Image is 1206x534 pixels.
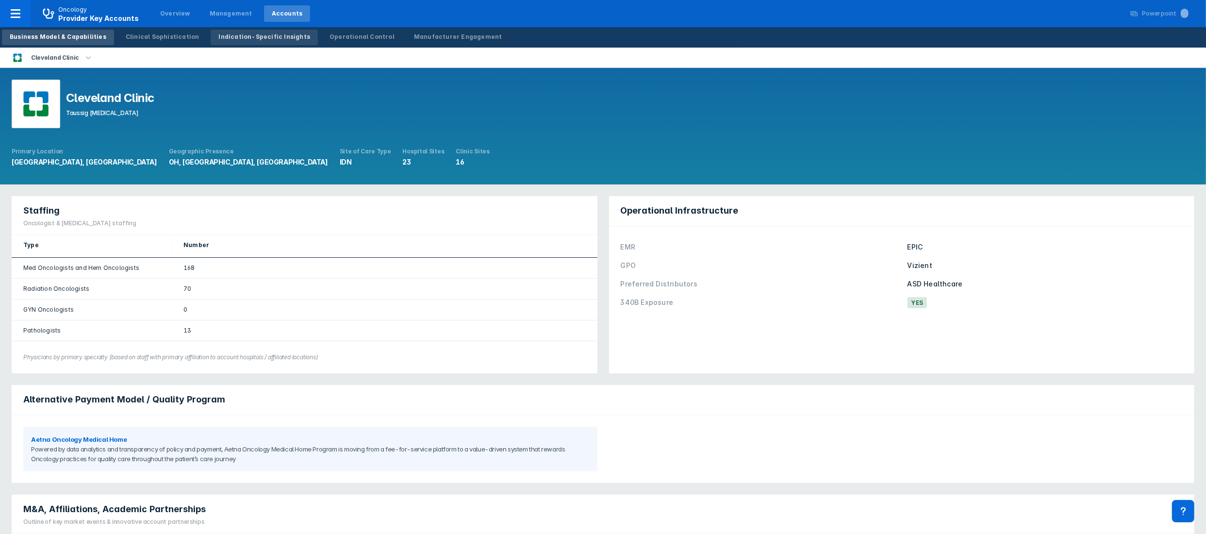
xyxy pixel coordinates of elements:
[27,51,83,65] div: Cleveland Clinic
[1172,500,1194,522] div: Contact Support
[202,5,260,22] a: Management
[621,242,902,252] div: EMR
[218,33,310,41] div: Indication-Specific Insights
[621,279,902,289] div: Preferred Distributors
[10,33,106,41] div: Business Model & Capabilities
[31,434,590,444] div: Aetna Oncology Medical Home
[403,148,445,155] div: Hospital Sites
[621,297,902,308] div: 340B Exposure
[23,517,206,526] div: Outline of key market events & innovative account partnerships
[1142,9,1189,18] div: Powerpoint
[403,157,445,167] div: 23
[183,284,593,293] div: 70
[66,92,154,104] div: Cleveland Clinic
[272,9,303,18] div: Accounts
[12,52,23,64] img: cleveland-clinic
[12,80,60,128] img: cleveland-clinic
[183,264,593,272] div: 168
[58,14,139,22] span: Provider Key Accounts
[23,264,160,272] div: Med Oncologists and Hem Oncologists
[169,148,328,155] div: Geographic Presence
[414,33,502,41] div: Manufacturer Engagement
[23,427,597,471] div: Powered by data analytics and transparency of policy and payment, Aetna Oncology Medical Home Pro...
[183,241,593,250] div: Number
[456,157,489,167] div: 16
[169,157,328,167] div: OH, [GEOGRAPHIC_DATA], [GEOGRAPHIC_DATA]
[264,5,311,22] a: Accounts
[160,9,190,18] div: Overview
[340,157,391,167] div: IDN
[621,205,739,217] span: Operational Infrastructure
[406,30,510,45] a: Manufacturer Engagement
[126,33,199,41] div: Clinical Sophistication
[58,5,87,14] p: Oncology
[118,30,207,45] a: Clinical Sophistication
[23,353,586,362] figcaption: Physicians by primary specialty (based on staff with primary affiliation to account hospitals / a...
[12,148,157,155] div: Primary Location
[12,157,157,167] div: [GEOGRAPHIC_DATA], [GEOGRAPHIC_DATA]
[340,148,391,155] div: Site of Care Type
[23,503,206,515] span: M&A, Affiliations, Academic Partnerships
[23,219,136,228] div: Oncologist & [MEDICAL_DATA] staffing
[210,9,252,18] div: Management
[908,260,1183,271] div: Vizient
[152,5,198,22] a: Overview
[621,260,902,271] div: GPO
[2,30,114,45] a: Business Model & Capabilities
[23,394,225,405] span: Alternative Payment Model / Quality Program
[211,30,318,45] a: Indication-Specific Insights
[183,326,593,335] div: 13
[322,30,402,45] a: Operational Control
[330,33,395,41] div: Operational Control
[908,279,1183,289] div: ASD Healthcare
[456,148,489,155] div: Clinic Sites
[908,242,1183,252] div: EPIC
[23,205,60,217] span: Staffing
[908,297,927,308] span: Yes
[66,108,154,118] div: Taussig [MEDICAL_DATA]
[23,305,160,314] div: GYN Oncologists
[23,284,160,293] div: Radiation Oncologists
[183,305,593,314] div: 0
[23,326,160,335] div: Pathologists
[23,241,160,250] div: Type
